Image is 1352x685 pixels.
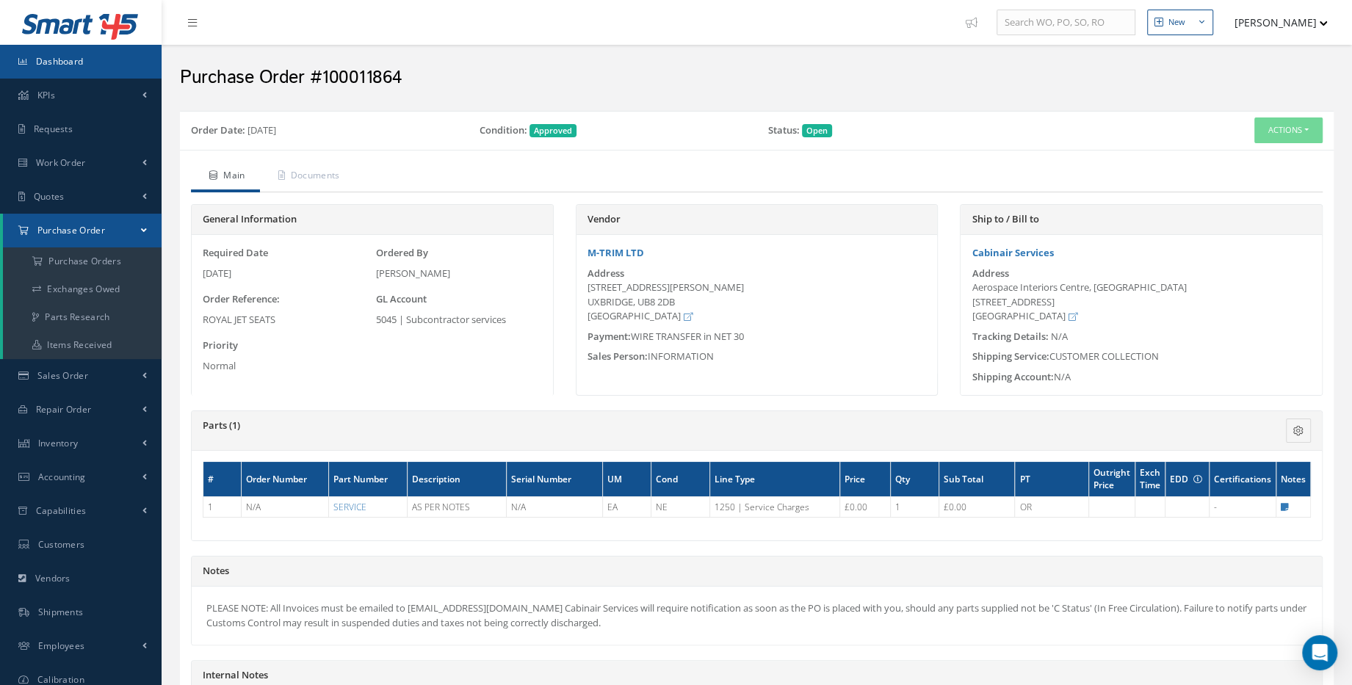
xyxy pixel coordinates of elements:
label: Condition: [480,123,527,138]
th: Description [408,462,507,496]
div: 5045 | Subcontractor services [376,313,542,327]
span: Quotes [34,190,65,203]
span: Shipping Service: [972,349,1049,363]
th: Exch Time [1135,462,1165,496]
button: Actions [1254,117,1323,143]
span: Shipping Account: [972,370,1053,383]
a: Documents [260,162,355,192]
label: Required Date [203,246,268,261]
div: ROYAL JET SEATS [203,313,369,327]
span: Tracking Details: [972,330,1048,343]
td: NE [651,496,709,517]
div: Normal [203,359,369,374]
span: N/A [1050,330,1067,343]
td: 1 [203,496,242,517]
th: Outright Price [1088,462,1135,496]
td: N/A [241,496,328,517]
a: Exchanges Owed [3,275,162,303]
th: Line Type [709,462,839,496]
th: Certifications [1210,462,1276,496]
a: Main [191,162,260,192]
td: AS PER NOTES [408,496,507,517]
button: [PERSON_NAME] [1221,8,1328,37]
span: KPIs [37,89,55,101]
a: Parts Research [3,303,162,331]
div: Aerospace Interiors Centre, [GEOGRAPHIC_DATA] [STREET_ADDRESS] [GEOGRAPHIC_DATA] [972,280,1311,324]
span: Payment: [588,330,631,343]
div: PLEASE NOTE: All Invoices must be emailed to [EMAIL_ADDRESS][DOMAIN_NAME] Cabinair Services will ... [192,587,1322,645]
th: UM [602,462,651,496]
h5: General Information [203,214,542,225]
a: Purchase Orders [3,247,162,275]
label: Address [588,268,624,279]
label: Status: [768,123,800,138]
div: [DATE] [203,267,369,281]
label: Ordered By [376,246,428,261]
td: - [1210,496,1276,517]
label: Order Reference: [203,292,280,307]
a: Cabinair Services [972,246,1053,259]
a: Items Received [3,331,162,359]
span: Requests [34,123,73,135]
h5: Internal Notes [203,670,1311,681]
span: Open [802,124,832,137]
h5: Ship to / Bill to [972,214,1311,225]
td: 1 [890,496,939,517]
div: New [1168,16,1185,29]
div: CUSTOMER COLLECTION [961,349,1322,364]
td: £0.00 [939,496,1015,517]
th: Part Number [328,462,407,496]
th: Sub Total [939,462,1015,496]
span: Employees [38,639,85,652]
div: WIRE TRANSFER in NET 30 [576,330,938,344]
span: Capabilities [36,504,87,517]
span: Customers [38,538,85,551]
label: GL Account [376,292,427,307]
div: N/A [961,370,1322,385]
th: Notes [1276,462,1311,496]
span: Sales Order [37,369,88,382]
a: SERVICE [333,501,366,513]
td: 1250 | Service Charges [709,496,839,517]
span: Repair Order [36,403,92,416]
label: Priority [203,338,238,353]
th: # [203,462,242,496]
span: Sales Person: [588,349,648,363]
span: Shipments [38,606,84,618]
th: Order Number [241,462,328,496]
div: Open Intercom Messenger [1302,635,1337,670]
th: EDD [1165,462,1210,496]
th: PT [1015,462,1088,496]
a: M-TRIM LTD [588,246,644,259]
a: Purchase Order [3,214,162,247]
span: Inventory [38,437,79,449]
td: EA [602,496,651,517]
span: Accounting [38,471,86,483]
span: Dashboard [36,55,84,68]
button: New [1147,10,1213,35]
h5: Parts (1) [203,420,1123,432]
span: Work Order [36,156,86,169]
div: INFORMATION [576,349,938,364]
h5: Vendor [588,214,927,225]
td: OR [1015,496,1088,517]
label: Address [972,268,1008,279]
label: Order Date: [191,123,245,138]
span: [DATE] [247,123,276,137]
div: [PERSON_NAME] [376,267,542,281]
td: N/A [507,496,603,517]
input: Search WO, PO, SO, RO [997,10,1135,36]
td: £0.00 [840,496,890,517]
h2: Purchase Order #100011864 [180,67,1334,89]
span: Approved [529,124,576,137]
span: Purchase Order [37,224,105,236]
th: Qty [890,462,939,496]
div: [STREET_ADDRESS][PERSON_NAME] UXBRIDGE, UB8 2DB [GEOGRAPHIC_DATA] [588,280,927,324]
th: Serial Number [507,462,603,496]
th: Price [840,462,890,496]
th: Cond [651,462,709,496]
h5: Notes [203,565,1311,577]
span: Vendors [35,572,71,584]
